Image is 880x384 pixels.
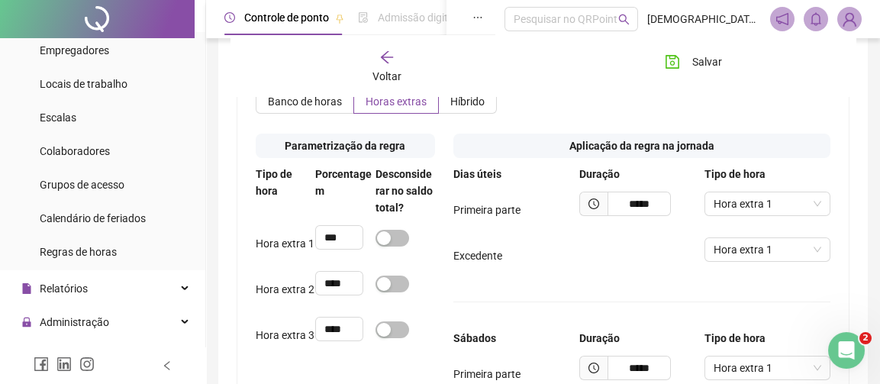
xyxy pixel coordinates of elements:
span: Tipo de hora [704,168,766,180]
span: Locais de trabalho [40,78,127,90]
span: Salvar [692,53,722,70]
span: Horas extras [366,95,427,108]
div: Parametrização da regra [256,134,435,158]
span: lock [21,317,32,328]
span: bell [809,12,823,26]
span: instagram [79,357,95,372]
span: Colaboradores [40,145,110,157]
button: Salvar [653,50,733,74]
span: Administração [40,316,109,328]
span: file-done [358,12,369,23]
span: Empregadores [40,44,109,56]
img: 92426 [838,8,861,31]
span: Sábados [453,332,496,344]
span: Admissão digital [378,11,456,24]
span: left [162,360,172,371]
span: Primeira parte [453,368,521,380]
span: Híbrido [450,95,485,108]
span: Hora extra 1 [256,237,314,250]
span: Relatórios [40,282,88,295]
span: Hora extra 1 [714,357,821,379]
span: Desconsiderar no saldo total? [376,168,433,214]
span: Duração [579,168,620,180]
span: Escalas [40,111,76,124]
span: Banco de horas [268,95,342,108]
span: Porcentagem [315,168,372,197]
iframe: Intercom live chat [828,332,865,369]
span: pushpin [335,14,344,23]
span: save [665,54,680,69]
span: 2 [859,332,872,344]
span: Hora extra 2 [256,283,314,295]
span: Grupos de acesso [40,179,124,191]
span: Voltar [372,70,401,82]
span: Calendário de feriados [40,212,146,224]
span: notification [775,12,789,26]
span: Excedente [453,250,502,262]
span: Duração [579,332,620,344]
span: Regras de horas [40,246,117,258]
span: facebook [34,357,49,372]
span: linkedin [56,357,72,372]
div: Aplicação da regra na jornada [453,134,830,158]
span: Tipo de hora [704,332,766,344]
span: Hora extra 1 [714,238,821,261]
span: Hora extra 3 [256,329,314,341]
span: Hora extra 1 [714,192,821,215]
span: clock-circle [588,198,599,209]
span: clock-circle [224,12,235,23]
span: Dias úteis [453,168,501,180]
span: Controle de ponto [244,11,329,24]
span: Primeira parte [453,204,521,216]
span: file [21,283,32,294]
span: ellipsis [472,12,483,23]
span: search [618,14,630,25]
span: arrow-left [379,50,395,65]
span: [DEMOGRAPHIC_DATA] PRATA - DMZ ADMINISTRADORA [647,11,761,27]
span: clock-circle [588,363,599,373]
span: Tipo de hora [256,168,292,197]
